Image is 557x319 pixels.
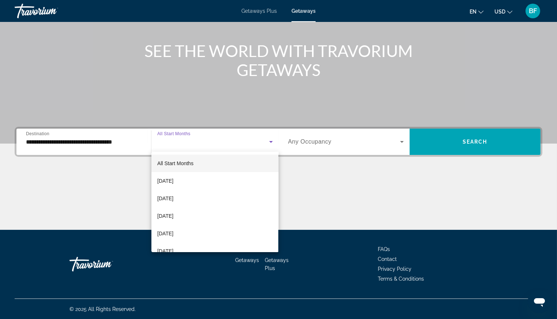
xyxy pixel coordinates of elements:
[157,212,173,220] span: [DATE]
[157,194,173,203] span: [DATE]
[157,176,173,185] span: [DATE]
[157,160,193,166] span: All Start Months
[157,247,173,255] span: [DATE]
[157,229,173,238] span: [DATE]
[528,290,551,313] iframe: Button to launch messaging window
